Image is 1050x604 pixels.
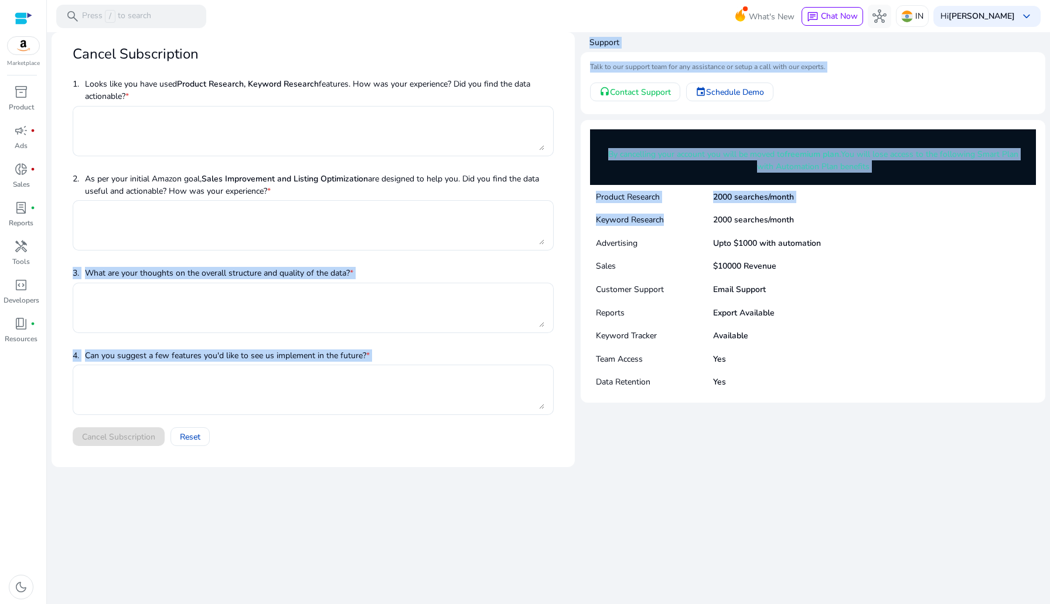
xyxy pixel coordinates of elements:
[14,317,28,331] span: book_4
[85,267,353,279] p: What are your thoughts on the overall structure and quality of the data?
[713,353,726,365] p: Yes
[807,11,819,23] span: chat
[85,349,370,362] p: Can you suggest a few features you'd like to see us implement in the future?
[14,201,28,215] span: lab_profile
[15,140,28,151] p: Ads
[713,330,748,342] p: Available
[30,205,35,210] span: fiber_manual_record
[596,376,713,388] p: Data Retention
[14,85,28,99] span: inventory_2
[202,173,368,184] b: Sales Improvement and Listing Optimization
[785,149,841,160] b: freemium plan.
[171,427,210,446] button: Reset
[82,10,151,23] p: Press to search
[73,173,79,197] p: 2.
[596,260,713,272] p: Sales
[915,6,923,26] p: IN
[868,5,891,28] button: hub
[802,7,863,26] button: chatChat Now
[713,237,821,249] p: Upto $1000 with automation
[590,61,1036,73] mat-card-subtitle: Talk to our support team for any assistance or setup a call with our experts.
[5,334,37,344] p: Resources
[73,349,79,362] p: 4.
[14,239,28,253] span: handyman
[8,37,39,54] img: amazon.svg
[9,218,33,228] p: Reports
[872,9,887,23] span: hub
[596,307,713,319] p: Reports
[4,295,39,306] p: Developers
[14,162,28,176] span: donut_small
[596,237,713,249] p: Advertising
[66,9,80,23] span: search
[14,278,28,292] span: code_blocks
[610,86,671,98] span: Contact Support
[589,37,1045,49] h4: Support
[596,191,713,203] p: Product Research
[1020,9,1034,23] span: keyboard_arrow_down
[73,44,199,64] mat-card-title: Cancel Subscription
[821,11,858,22] span: Chat Now
[599,148,1027,173] p: By cancelling your account you will be moved to You will lose access to the following Smart Plan ...
[713,376,726,388] p: Yes
[590,83,680,101] a: Contact Support
[73,78,79,102] p: 1.
[901,11,913,22] img: in.svg
[85,78,554,102] p: Looks like you have used features. How was your experience? Did you find the data actionable?
[596,214,713,226] p: Keyword Research
[85,173,554,197] p: As per your initial Amazon goal, are designed to help you. Did you find the data useful and actio...
[13,179,30,190] p: Sales
[30,167,35,171] span: fiber_manual_record
[596,353,713,365] p: Team Access
[180,431,200,443] span: Reset
[706,86,764,98] span: Schedule Demo
[73,267,79,279] p: 3.
[9,102,34,112] p: Product
[713,307,775,319] p: Export Available
[30,321,35,326] span: fiber_manual_record
[14,123,28,138] span: campaign
[14,580,28,594] span: dark_mode
[599,87,610,97] mat-icon: headset
[713,214,794,226] p: 2000 searches/month
[30,128,35,133] span: fiber_manual_record
[105,10,115,23] span: /
[749,6,795,27] span: What's New
[596,283,713,296] p: Customer Support
[949,11,1015,22] b: [PERSON_NAME]
[696,87,706,97] mat-icon: event
[713,283,766,296] p: Email Support
[713,191,794,203] p: 2000 searches/month
[177,78,319,90] b: Product Research, Keyword Research
[940,12,1015,20] p: Hi
[7,59,40,68] p: Marketplace
[12,256,30,267] p: Tools
[596,330,713,342] p: Keyword Tracker
[713,260,776,272] p: $10000 Revenue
